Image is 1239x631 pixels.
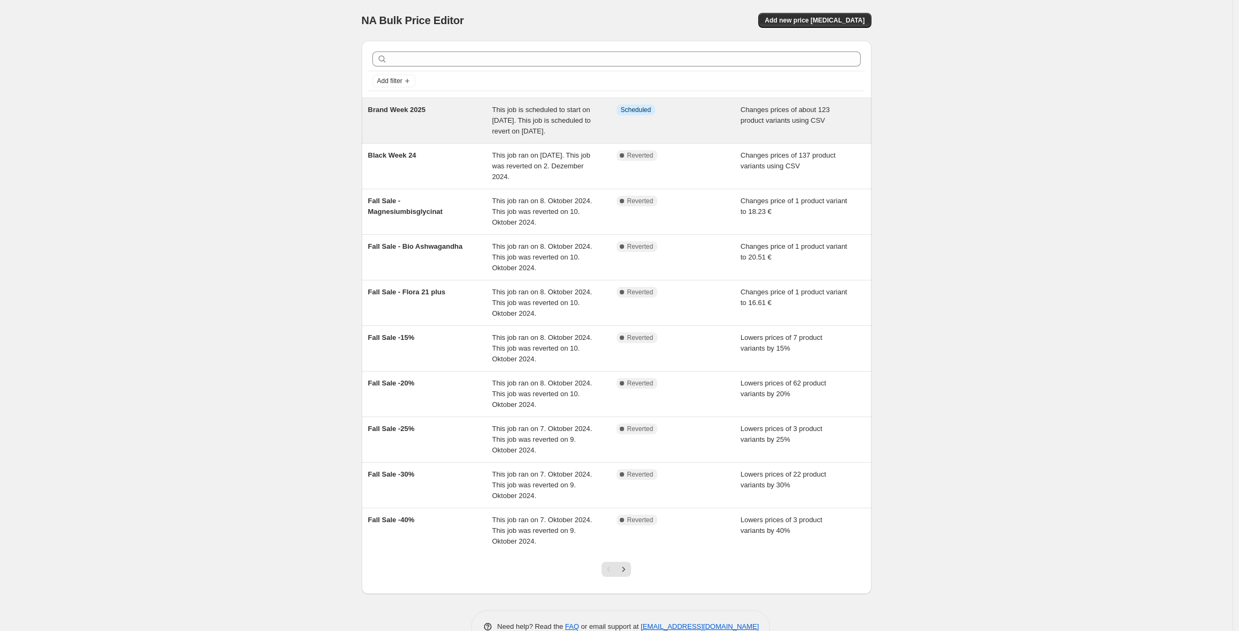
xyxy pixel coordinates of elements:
[627,151,654,160] span: Reverted
[372,75,415,87] button: Add filter
[616,562,631,577] button: Next
[627,470,654,479] span: Reverted
[492,516,592,545] span: This job ran on 7. Oktober 2024. This job was reverted on 9. Oktober 2024.
[497,622,566,630] span: Need help? Read the
[368,242,463,250] span: Fall Sale - Bio Ashwagandha
[368,288,446,296] span: Fall Sale - Flora 21 plus
[621,106,651,114] span: Scheduled
[641,622,759,630] a: [EMAIL_ADDRESS][DOMAIN_NAME]
[362,14,464,26] span: NA Bulk Price Editor
[579,622,641,630] span: or email support at
[765,16,864,25] span: Add new price [MEDICAL_DATA]
[741,333,822,352] span: Lowers prices of 7 product variants by 15%
[368,425,415,433] span: Fall Sale -25%
[741,516,822,535] span: Lowers prices of 3 product variants by 40%
[741,425,822,443] span: Lowers prices of 3 product variants by 25%
[627,425,654,433] span: Reverted
[758,13,871,28] button: Add new price [MEDICAL_DATA]
[368,151,416,159] span: Black Week 24
[492,288,592,317] span: This job ran on 8. Oktober 2024. This job was reverted on 10. Oktober 2024.
[741,106,830,124] span: Changes prices of about 123 product variants using CSV
[492,197,592,226] span: This job ran on 8. Oktober 2024. This job was reverted on 10. Oktober 2024.
[368,333,415,342] span: Fall Sale -15%
[492,379,592,409] span: This job ran on 8. Oktober 2024. This job was reverted on 10. Oktober 2024.
[741,151,835,170] span: Changes prices of 137 product variants using CSV
[368,470,415,478] span: Fall Sale -30%
[368,106,426,114] span: Brand Week 2025
[492,106,591,135] span: This job is scheduled to start on [DATE]. This job is scheduled to revert on [DATE].
[627,242,654,251] span: Reverted
[741,197,847,216] span: Changes price of 1 product variant to 18.23 €
[741,379,826,398] span: Lowers prices of 62 product variants by 20%
[565,622,579,630] a: FAQ
[492,425,592,454] span: This job ran on 7. Oktober 2024. This job was reverted on 9. Oktober 2024.
[377,77,402,85] span: Add filter
[492,242,592,272] span: This job ran on 8. Oktober 2024. This job was reverted on 10. Oktober 2024.
[741,470,826,489] span: Lowers prices of 22 product variants by 30%
[627,288,654,296] span: Reverted
[492,470,592,500] span: This job ran on 7. Oktober 2024. This job was reverted on 9. Oktober 2024.
[368,379,415,387] span: Fall Sale -20%
[627,516,654,524] span: Reverted
[627,379,654,388] span: Reverted
[368,197,443,216] span: Fall Sale - Magnesiumbisglycinat
[741,242,847,261] span: Changes price of 1 product variant to 20.51 €
[492,151,590,181] span: This job ran on [DATE]. This job was reverted on 2. Dezember 2024.
[492,333,592,363] span: This job ran on 8. Oktober 2024. This job was reverted on 10. Oktober 2024.
[602,562,631,577] nav: Pagination
[741,288,847,307] span: Changes price of 1 product variant to 16.61 €
[368,516,415,524] span: Fall Sale -40%
[627,197,654,205] span: Reverted
[627,333,654,342] span: Reverted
